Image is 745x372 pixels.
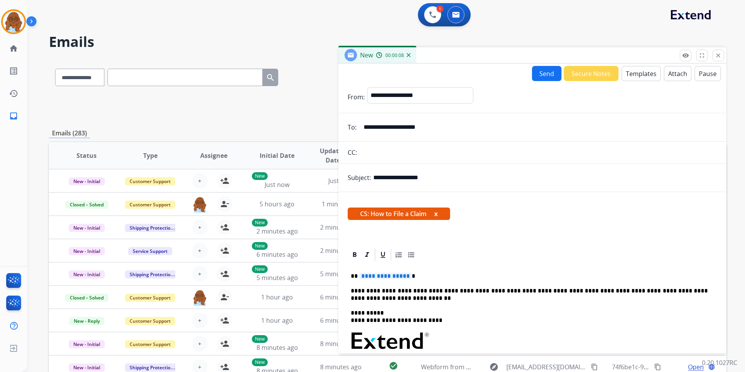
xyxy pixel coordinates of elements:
[260,200,295,208] span: 5 hours ago
[192,266,208,282] button: +
[9,44,18,53] mat-icon: home
[125,177,175,185] span: Customer Support
[622,66,661,81] button: Templates
[252,242,268,250] p: New
[320,270,362,278] span: 5 minutes ago
[320,223,362,232] span: 2 minutes ago
[252,265,268,273] p: New
[698,52,705,59] mat-icon: fullscreen
[220,199,229,209] mat-icon: person_remove
[348,148,357,157] p: CC:
[612,363,731,371] span: 74f6be1c-9056-4524-9a4b-7a58e1041bba
[125,294,175,302] span: Customer Support
[192,173,208,189] button: +
[261,316,293,325] span: 1 hour ago
[198,362,201,372] span: +
[664,66,691,81] button: Attach
[125,363,178,372] span: Shipping Protection
[198,246,201,255] span: +
[348,123,357,132] p: To:
[69,363,105,372] span: New - Initial
[564,66,619,81] button: Secure Notes
[143,151,158,160] span: Type
[192,220,208,235] button: +
[434,209,438,218] button: x
[360,51,373,59] span: New
[9,66,18,76] mat-icon: list_alt
[220,339,229,348] mat-icon: person_add
[125,224,178,232] span: Shipping Protection
[220,292,229,302] mat-icon: person_remove
[220,176,229,185] mat-icon: person_add
[506,362,586,372] span: [EMAIL_ADDRESS][DOMAIN_NAME]
[198,176,201,185] span: +
[192,313,208,328] button: +
[125,270,178,279] span: Shipping Protection
[489,362,499,372] mat-icon: explore
[125,201,175,209] span: Customer Support
[695,66,721,81] button: Pause
[320,339,362,348] span: 8 minutes ago
[393,249,405,261] div: Ordered List
[437,5,444,12] div: 1
[320,316,362,325] span: 6 minutes ago
[76,151,97,160] span: Status
[349,249,360,261] div: Bold
[256,273,298,282] span: 5 minutes ago
[128,247,172,255] span: Service Support
[389,361,398,370] mat-icon: check_circle
[192,196,208,213] img: agent-avatar
[361,249,373,261] div: Italic
[192,336,208,351] button: +
[65,201,108,209] span: Closed – Solved
[654,363,661,370] mat-icon: content_copy
[377,249,389,261] div: Underline
[315,146,351,165] span: Updated Date
[9,89,18,98] mat-icon: history
[192,243,208,258] button: +
[3,11,24,33] img: avatar
[320,246,362,255] span: 2 minutes ago
[421,363,597,371] span: Webform from [EMAIL_ADDRESS][DOMAIN_NAME] on [DATE]
[198,269,201,279] span: +
[125,317,175,325] span: Customer Support
[348,92,365,102] p: From:
[125,340,175,348] span: Customer Support
[405,249,417,261] div: Bullet List
[348,173,371,182] p: Subject:
[320,293,362,301] span: 6 minutes ago
[220,223,229,232] mat-icon: person_add
[220,269,229,279] mat-icon: person_add
[220,246,229,255] mat-icon: person_add
[322,200,360,208] span: 1 minute ago
[320,363,362,371] span: 8 minutes ago
[261,293,293,301] span: 1 hour ago
[198,339,201,348] span: +
[220,316,229,325] mat-icon: person_add
[9,111,18,121] mat-icon: inbox
[715,52,722,59] mat-icon: close
[49,128,90,138] p: Emails (283)
[702,358,737,367] p: 0.20.1027RC
[69,247,105,255] span: New - Initial
[260,151,295,160] span: Initial Date
[192,289,208,306] img: agent-avatar
[591,363,598,370] mat-icon: content_copy
[682,52,689,59] mat-icon: remove_red_eye
[200,151,227,160] span: Assignee
[69,270,105,279] span: New - Initial
[328,176,353,185] span: Just now
[65,294,108,302] span: Closed – Solved
[348,208,450,220] span: CS: How to File a Claim
[252,335,268,343] p: New
[256,227,298,235] span: 2 minutes ago
[69,317,104,325] span: New - Reply
[220,362,229,372] mat-icon: person_add
[252,358,268,366] p: New
[265,180,289,189] span: Just now
[688,362,704,372] span: Open
[69,177,105,185] span: New - Initial
[49,34,726,50] h2: Emails
[532,66,561,81] button: Send
[69,340,105,348] span: New - Initial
